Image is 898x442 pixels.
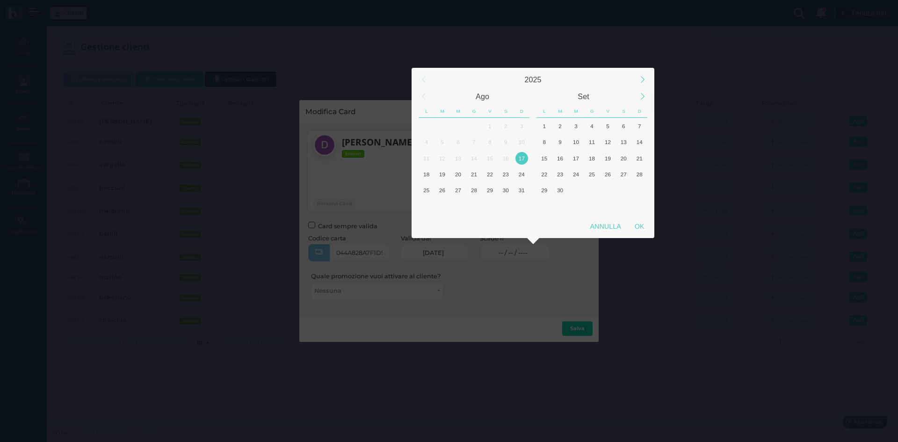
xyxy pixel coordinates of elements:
[631,198,647,214] div: Domenica, Ottobre 12
[631,118,647,134] div: Domenica, Settembre 7
[484,152,496,165] div: 15
[586,168,598,181] div: 25
[533,88,634,105] div: Settembre
[536,166,552,182] div: Lunedì, Settembre 22
[435,198,450,214] div: Martedì, Settembre 2
[514,134,529,150] div: Domenica, Agosto 10
[500,184,512,196] div: 30
[482,105,498,118] div: Venerdì
[514,118,529,134] div: Domenica, Agosto 3
[616,118,631,134] div: Sabato, Settembre 6
[450,134,466,150] div: Mercoledì, Agosto 6
[498,105,514,118] div: Sabato
[570,152,582,165] div: 17
[552,182,568,198] div: Martedì, Settembre 30
[552,198,568,214] div: Martedì, Ottobre 7
[450,105,466,118] div: Mercoledì
[536,182,552,198] div: Lunedì, Settembre 29
[586,120,598,132] div: 4
[419,105,435,118] div: Lunedì
[600,118,616,134] div: Venerdì, Settembre 5
[538,184,550,196] div: 29
[617,152,630,165] div: 20
[554,152,566,165] div: 16
[536,198,552,214] div: Lunedì, Ottobre 6
[616,134,631,150] div: Sabato, Settembre 13
[28,7,62,14] span: Assistenza
[538,120,550,132] div: 1
[498,134,514,150] div: Sabato, Agosto 9
[413,87,434,107] div: Previous Month
[600,198,616,214] div: Venerdì, Ottobre 10
[568,198,584,214] div: Mercoledì, Ottobre 8
[435,118,450,134] div: Martedì, Luglio 29
[419,134,435,150] div: Lunedì, Agosto 4
[432,88,533,105] div: Agosto
[498,150,514,166] div: Sabato, Agosto 16
[600,134,616,150] div: Venerdì, Settembre 12
[628,218,651,235] div: OK
[584,134,600,150] div: Giovedì, Settembre 11
[586,136,598,148] div: 11
[436,184,449,196] div: 26
[584,118,600,134] div: Giovedì, Settembre 4
[436,168,449,181] div: 19
[600,182,616,198] div: Venerdì, Ottobre 3
[554,168,566,181] div: 23
[432,71,634,88] div: 2025
[633,168,646,181] div: 28
[568,166,584,182] div: Mercoledì, Settembre 24
[498,198,514,214] div: Sabato, Settembre 6
[568,105,584,118] div: Mercoledì
[538,168,550,181] div: 22
[435,150,450,166] div: Martedì, Agosto 12
[482,182,498,198] div: Venerdì, Agosto 29
[631,150,647,166] div: Domenica, Settembre 21
[515,184,528,196] div: 31
[584,166,600,182] div: Giovedì, Settembre 25
[600,150,616,166] div: Venerdì, Settembre 19
[436,136,449,148] div: 5
[482,118,498,134] div: Venerdì, Agosto 1
[554,184,566,196] div: 30
[450,166,466,182] div: Mercoledì, Agosto 20
[515,120,528,132] div: 3
[435,105,450,118] div: Martedì
[436,152,449,165] div: 12
[420,168,433,181] div: 18
[554,136,566,148] div: 9
[536,118,552,134] div: Lunedì, Settembre 1
[552,105,568,118] div: Martedì
[482,198,498,214] div: Venerdì, Settembre 5
[617,168,630,181] div: 27
[515,136,528,148] div: 10
[631,166,647,182] div: Domenica, Settembre 28
[632,70,652,90] div: Next Year
[584,150,600,166] div: Giovedì, Settembre 18
[617,120,630,132] div: 6
[482,166,498,182] div: Venerdì, Agosto 22
[482,150,498,166] div: Venerdì, Agosto 15
[468,136,480,148] div: 7
[584,182,600,198] div: Giovedì, Ottobre 2
[536,105,552,118] div: Lunedì
[435,166,450,182] div: Martedì, Agosto 19
[514,182,529,198] div: Domenica, Agosto 31
[435,134,450,150] div: Martedì, Agosto 5
[484,136,496,148] div: 8
[452,184,464,196] div: 27
[514,150,529,166] div: Oggi, Domenica, Agosto 17
[450,118,466,134] div: Mercoledì, Luglio 30
[631,105,647,118] div: Domenica
[601,168,614,181] div: 26
[514,166,529,182] div: Domenica, Agosto 24
[570,168,582,181] div: 24
[616,198,631,214] div: Sabato, Ottobre 11
[570,136,582,148] div: 10
[500,152,512,165] div: 16
[515,168,528,181] div: 24
[568,118,584,134] div: Mercoledì, Settembre 3
[552,134,568,150] div: Martedì, Settembre 9
[568,150,584,166] div: Mercoledì, Settembre 17
[466,118,482,134] div: Giovedì, Luglio 31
